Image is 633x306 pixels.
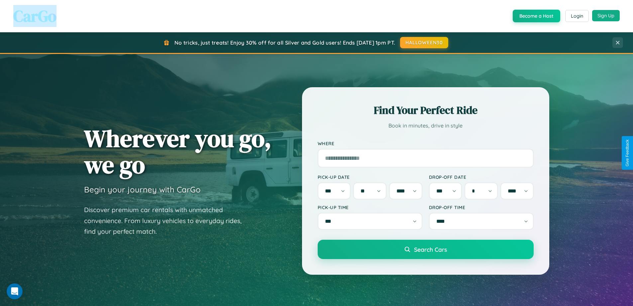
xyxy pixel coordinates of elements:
span: No tricks, just treats! Enjoy 30% off for all Silver and Gold users! Ends [DATE] 1pm PT. [174,39,395,46]
label: Drop-off Time [429,204,534,210]
h2: Find Your Perfect Ride [318,103,534,118]
span: Search Cars [414,246,447,253]
label: Where [318,141,534,146]
button: Sign Up [592,10,620,21]
iframe: Intercom live chat [7,283,23,299]
label: Pick-up Date [318,174,422,180]
h3: Begin your journey with CarGo [84,184,201,194]
button: HALLOWEEN30 [400,37,448,48]
p: Book in minutes, drive in style [318,121,534,131]
button: Search Cars [318,240,534,259]
label: Drop-off Date [429,174,534,180]
button: Become a Host [513,10,560,22]
button: Login [565,10,589,22]
h1: Wherever you go, we go [84,125,271,178]
div: Give Feedback [625,140,630,166]
span: CarGo [13,5,56,27]
p: Discover premium car rentals with unmatched convenience. From luxury vehicles to everyday rides, ... [84,204,250,237]
label: Pick-up Time [318,204,422,210]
